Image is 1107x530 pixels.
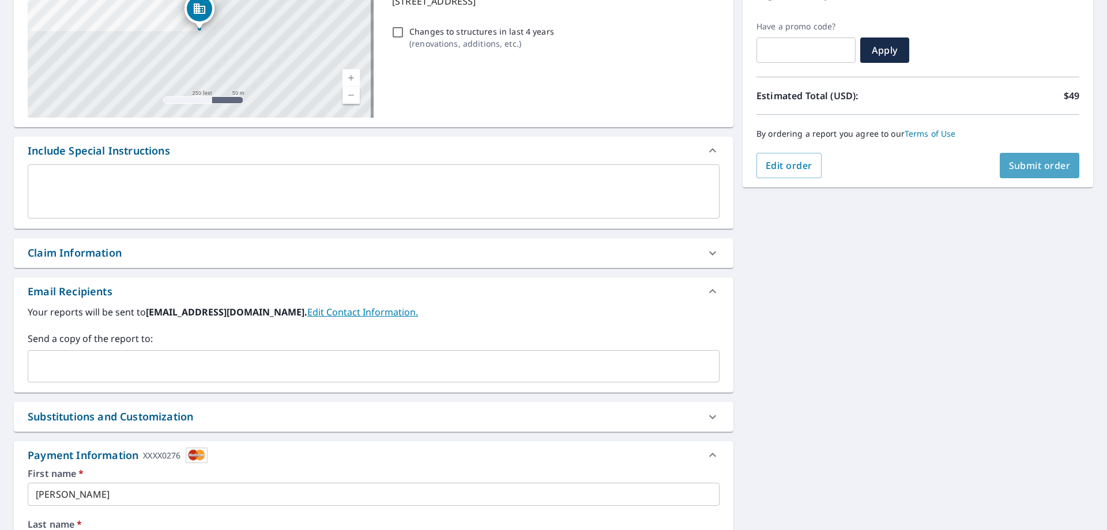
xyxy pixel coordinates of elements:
[28,143,170,159] div: Include Special Instructions
[869,44,900,57] span: Apply
[1000,153,1080,178] button: Submit order
[1064,89,1079,103] p: $49
[28,284,112,299] div: Email Recipients
[756,21,856,32] label: Have a promo code?
[409,37,554,50] p: ( renovations, additions, etc. )
[756,129,1079,139] p: By ordering a report you agree to our
[28,409,193,424] div: Substitutions and Customization
[860,37,909,63] button: Apply
[342,87,360,104] a: Current Level 17, Zoom Out
[1009,159,1071,172] span: Submit order
[307,306,418,318] a: EditContactInfo
[342,69,360,87] a: Current Level 17, Zoom In
[766,159,812,172] span: Edit order
[14,137,733,164] div: Include Special Instructions
[14,441,733,469] div: Payment InformationXXXX0276cardImage
[28,520,720,529] label: Last name
[756,89,918,103] p: Estimated Total (USD):
[28,448,208,463] div: Payment Information
[143,448,180,463] div: XXXX0276
[14,402,733,431] div: Substitutions and Customization
[14,277,733,305] div: Email Recipients
[14,238,733,268] div: Claim Information
[28,245,122,261] div: Claim Information
[28,305,720,319] label: Your reports will be sent to
[186,448,208,463] img: cardImage
[756,153,822,178] button: Edit order
[146,306,307,318] b: [EMAIL_ADDRESS][DOMAIN_NAME].
[905,128,956,139] a: Terms of Use
[409,25,554,37] p: Changes to structures in last 4 years
[28,332,720,345] label: Send a copy of the report to:
[28,469,720,478] label: First name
